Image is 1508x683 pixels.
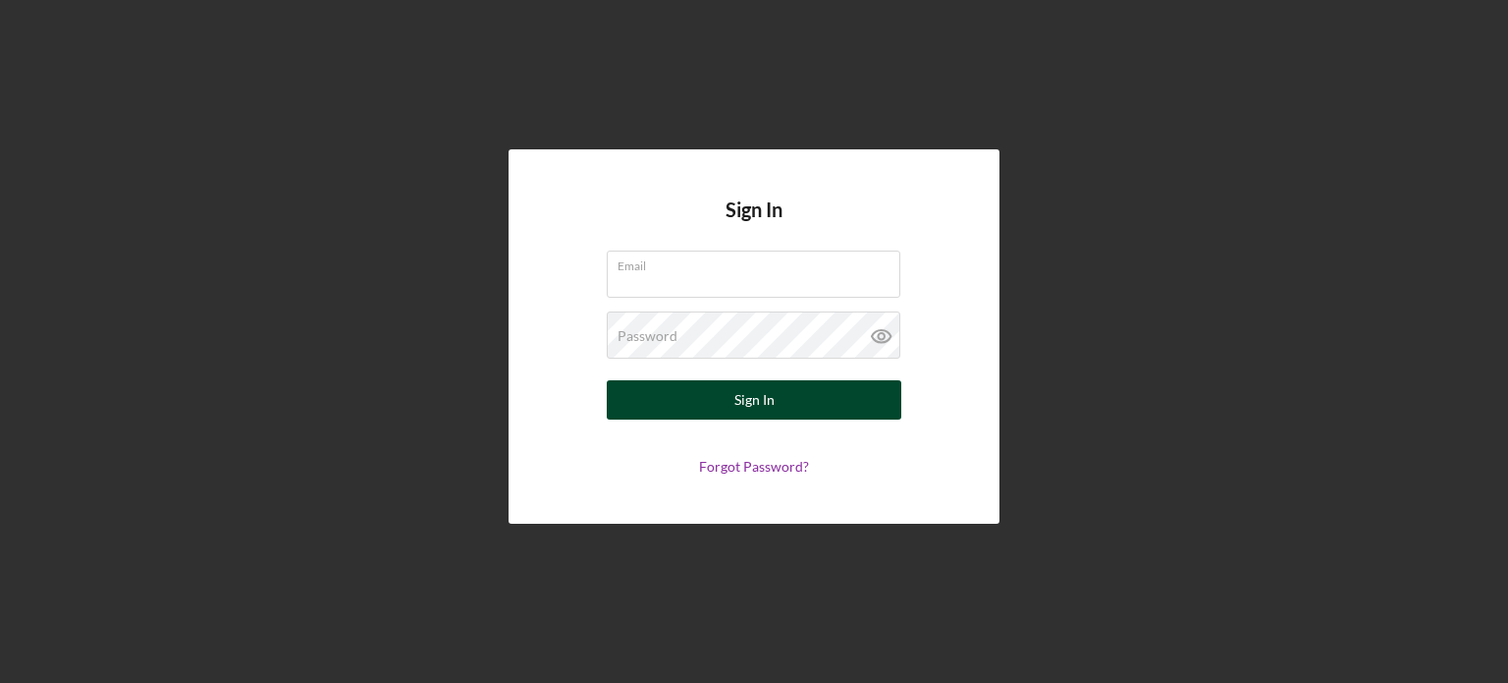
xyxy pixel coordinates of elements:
label: Password [618,328,677,344]
button: Sign In [607,380,901,420]
div: Sign In [734,380,775,420]
h4: Sign In [726,199,782,251]
label: Email [618,252,900,273]
a: Forgot Password? [699,458,809,475]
